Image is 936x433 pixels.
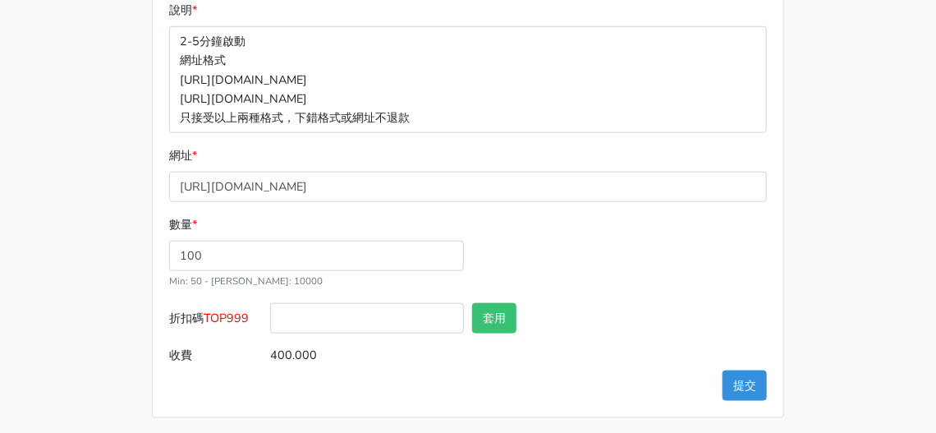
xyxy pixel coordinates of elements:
p: 2-5分鐘啟動 網址格式 [URL][DOMAIN_NAME] [URL][DOMAIN_NAME] 只接受以上兩種格式，下錯格式或網址不退款 [169,26,767,132]
label: 數量 [169,215,197,234]
label: 網址 [169,146,197,165]
button: 提交 [723,371,767,401]
button: 套用 [472,303,516,334]
label: 說明 [169,1,197,20]
input: 這邊填入網址 [169,172,767,202]
label: 收費 [165,340,266,371]
label: 折扣碼 [165,303,266,340]
span: TOP999 [204,310,249,326]
small: Min: 50 - [PERSON_NAME]: 10000 [169,274,323,288]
